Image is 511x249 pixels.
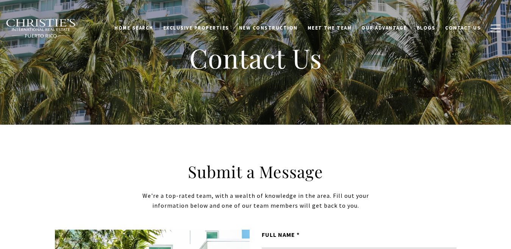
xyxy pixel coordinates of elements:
a: Blogs [412,21,441,35]
h1: Contact Us [104,41,407,75]
div: We're a top-rated team, with a wealth of knowledge in the area. Fill out your information below a... [142,191,369,210]
span: New Construction [239,25,298,31]
span: Blogs [417,25,436,31]
a: Exclusive Properties [158,21,234,35]
a: Our Advantage [356,21,412,35]
a: New Construction [234,21,303,35]
h2: Submit a Message [142,161,369,182]
a: Meet the Team [303,21,357,35]
a: Home Search [109,21,158,35]
span: Exclusive Properties [163,25,229,31]
span: Our Advantage [361,25,407,31]
span: Contact Us [445,25,481,31]
label: Full Name [262,230,456,240]
img: Christie's International Real Estate black text logo [6,19,76,38]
